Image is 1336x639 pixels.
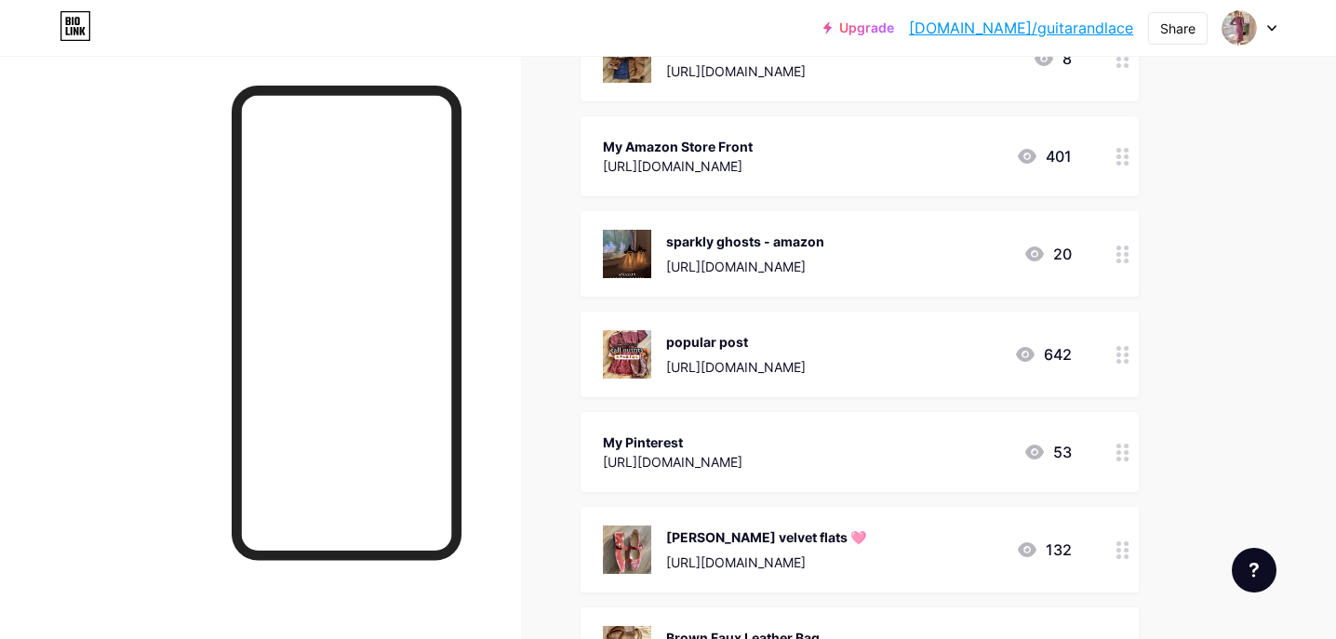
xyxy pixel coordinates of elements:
[1023,243,1072,265] div: 20
[603,526,651,574] img: Sam Edelman velvet flats 🩷
[603,156,753,176] div: [URL][DOMAIN_NAME]
[1016,539,1072,561] div: 132
[603,330,651,379] img: popular post
[666,232,824,251] div: sparkly ghosts - amazon
[1016,145,1072,167] div: 401
[666,257,824,276] div: [URL][DOMAIN_NAME]
[603,433,742,452] div: My Pinterest
[1222,10,1257,46] img: Lori S
[823,20,894,35] a: Upgrade
[666,61,814,81] div: [URL][DOMAIN_NAME]
[1014,343,1072,366] div: 642
[1160,19,1196,38] div: Share
[603,452,742,472] div: [URL][DOMAIN_NAME]
[1033,47,1072,70] div: 8
[603,230,651,278] img: sparkly ghosts - amazon
[666,357,806,377] div: [URL][DOMAIN_NAME]
[666,527,866,547] div: [PERSON_NAME] velvet flats 🩷
[666,332,806,352] div: popular post
[1023,441,1072,463] div: 53
[603,34,651,83] img: Suede Knee High Boots
[603,137,753,156] div: My Amazon Store Front
[666,552,866,572] div: [URL][DOMAIN_NAME]
[909,17,1133,39] a: [DOMAIN_NAME]/guitarandlace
